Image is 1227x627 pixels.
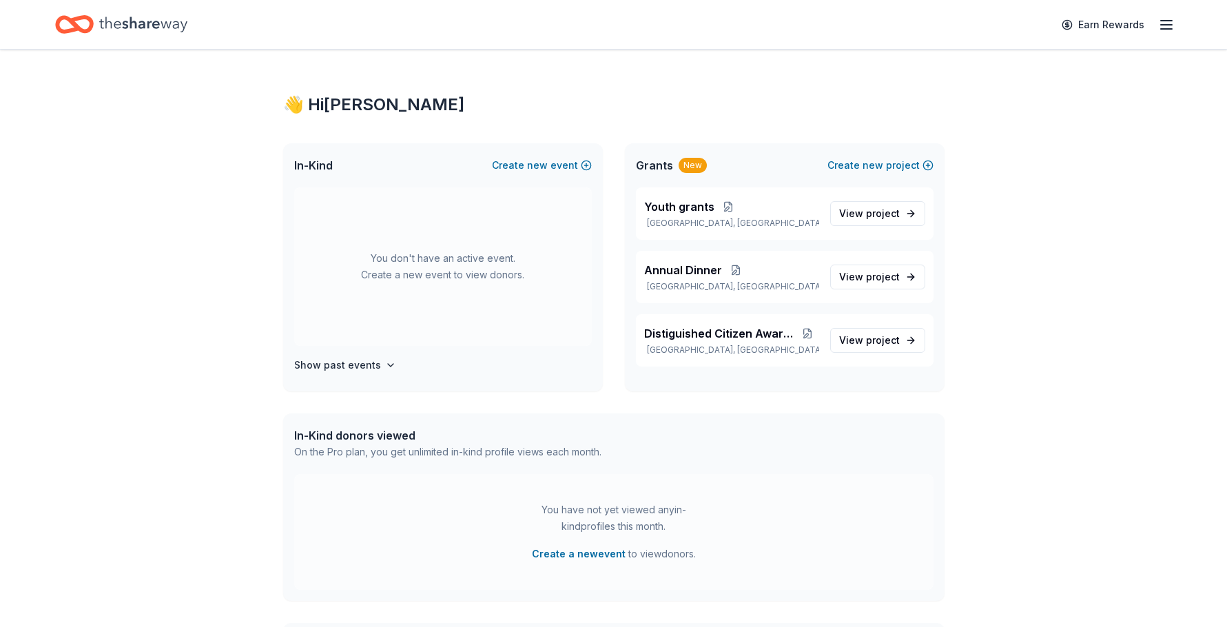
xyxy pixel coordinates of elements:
span: new [527,157,548,174]
div: You have not yet viewed any in-kind profiles this month. [528,502,700,535]
span: Annual Dinner [644,262,722,278]
div: On the Pro plan, you get unlimited in-kind profile views each month. [294,444,601,460]
div: In-Kind donors viewed [294,427,601,444]
span: Distiguished Citizen Award Dinner [644,325,796,342]
p: [GEOGRAPHIC_DATA], [GEOGRAPHIC_DATA] [644,345,819,356]
span: Grants [636,157,673,174]
a: View project [830,201,925,226]
span: project [866,271,900,282]
span: View [839,205,900,222]
a: Home [55,8,187,41]
a: Earn Rewards [1053,12,1153,37]
button: Show past events [294,357,396,373]
span: Youth grants [644,198,714,215]
button: Create a newevent [532,546,626,562]
div: You don't have an active event. Create a new event to view donors. [294,187,592,346]
button: Createnewevent [492,157,592,174]
button: Createnewproject [827,157,934,174]
p: [GEOGRAPHIC_DATA], [GEOGRAPHIC_DATA] [644,218,819,229]
a: View project [830,265,925,289]
h4: Show past events [294,357,381,373]
span: new [863,157,883,174]
p: [GEOGRAPHIC_DATA], [GEOGRAPHIC_DATA] [644,281,819,292]
div: New [679,158,707,173]
span: project [866,334,900,346]
span: View [839,332,900,349]
div: 👋 Hi [PERSON_NAME] [283,94,945,116]
span: In-Kind [294,157,333,174]
a: View project [830,328,925,353]
span: project [866,207,900,219]
span: View [839,269,900,285]
span: to view donors . [532,546,696,562]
